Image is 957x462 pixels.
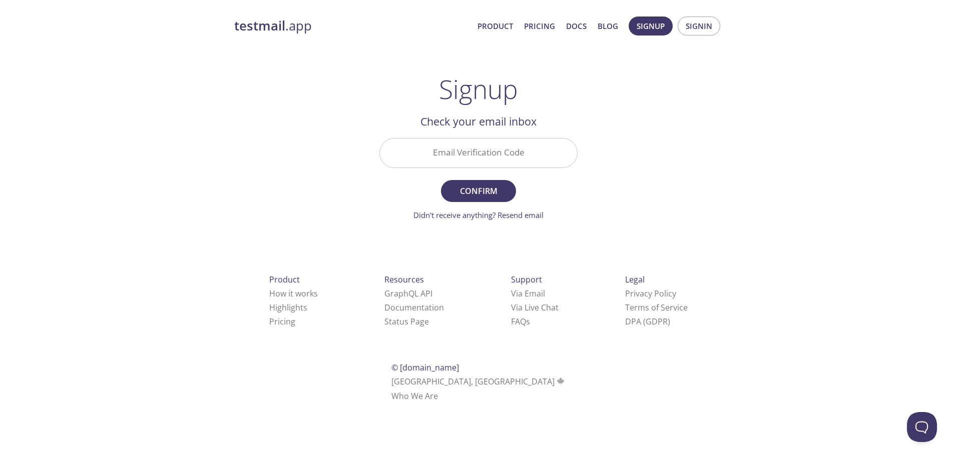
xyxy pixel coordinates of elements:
[391,390,438,401] a: Who We Are
[384,302,444,313] a: Documentation
[413,210,544,220] a: Didn't receive anything? Resend email
[907,412,937,442] iframe: Help Scout Beacon - Open
[384,274,424,285] span: Resources
[511,302,559,313] a: Via Live Chat
[452,184,505,198] span: Confirm
[678,16,720,35] button: Signin
[269,288,318,299] a: How it works
[637,19,665,32] span: Signup
[524,19,555,32] a: Pricing
[441,180,516,202] button: Confirm
[391,376,566,387] span: [GEOGRAPHIC_DATA], [GEOGRAPHIC_DATA]
[526,316,530,327] span: s
[384,316,429,327] a: Status Page
[269,274,300,285] span: Product
[625,302,688,313] a: Terms of Service
[566,19,587,32] a: Docs
[477,19,513,32] a: Product
[391,362,459,373] span: © [DOMAIN_NAME]
[511,274,542,285] span: Support
[234,17,285,34] strong: testmail
[625,288,676,299] a: Privacy Policy
[269,302,307,313] a: Highlights
[598,19,618,32] a: Blog
[511,316,530,327] a: FAQ
[234,17,469,34] a: testmail.app
[686,19,712,32] span: Signin
[269,316,295,327] a: Pricing
[384,288,432,299] a: GraphQL API
[439,74,518,104] h1: Signup
[625,274,645,285] span: Legal
[625,316,670,327] a: DPA (GDPR)
[629,16,673,35] button: Signup
[379,113,578,130] h2: Check your email inbox
[511,288,545,299] a: Via Email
